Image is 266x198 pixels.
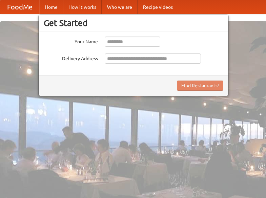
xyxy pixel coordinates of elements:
[177,81,223,91] button: Find Restaurants!
[44,18,223,28] h3: Get Started
[0,0,39,14] a: FoodMe
[39,0,63,14] a: Home
[63,0,102,14] a: How it works
[44,37,98,45] label: Your Name
[44,53,98,62] label: Delivery Address
[102,0,138,14] a: Who we are
[138,0,178,14] a: Recipe videos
